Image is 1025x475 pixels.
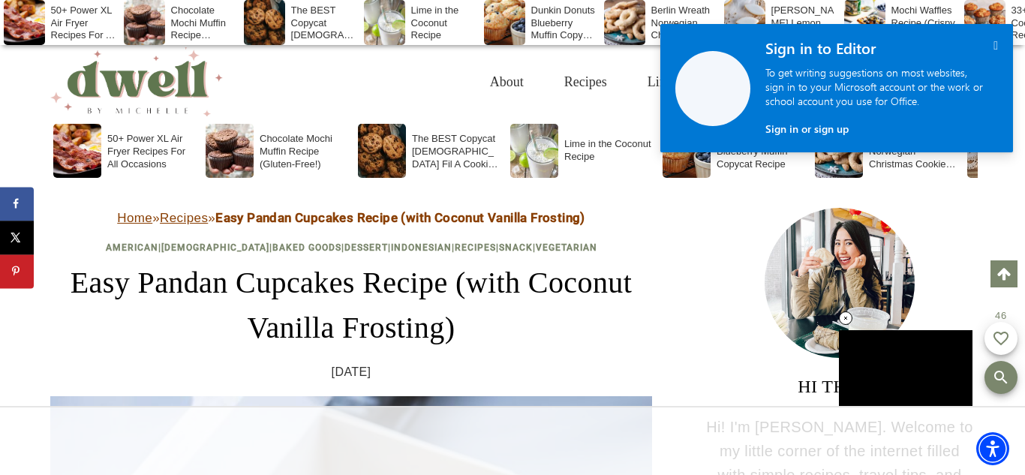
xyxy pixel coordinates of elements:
[627,58,716,107] a: Lifestyle
[455,242,496,253] a: Recipes
[976,432,1009,465] div: Accessibility Menu
[160,211,208,225] a: Recipes
[50,47,223,116] img: DWELL by michelle
[839,330,972,406] iframe: Advertisement
[117,211,585,225] span: » »
[470,58,544,107] a: About
[344,242,388,253] a: Dessert
[50,260,652,350] h1: Easy Pandan Cupcakes Recipe (with Coconut Vanilla Frosting)
[332,362,371,382] time: [DATE]
[705,373,975,400] h3: HI THERE
[470,58,942,107] nav: Primary Navigation
[272,242,341,253] a: Baked Goods
[161,242,269,253] a: [DEMOGRAPHIC_DATA]
[391,242,452,253] a: Indonesian
[117,211,152,225] a: Home
[106,242,597,253] span: | | | | | | |
[215,210,585,225] strong: Easy Pandan Cupcakes Recipe (with Coconut Vanilla Frosting)
[536,242,597,253] a: Vegetarian
[990,260,1017,287] a: Scroll to top
[544,58,627,107] a: Recipes
[499,242,533,253] a: Snack
[106,242,158,253] a: American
